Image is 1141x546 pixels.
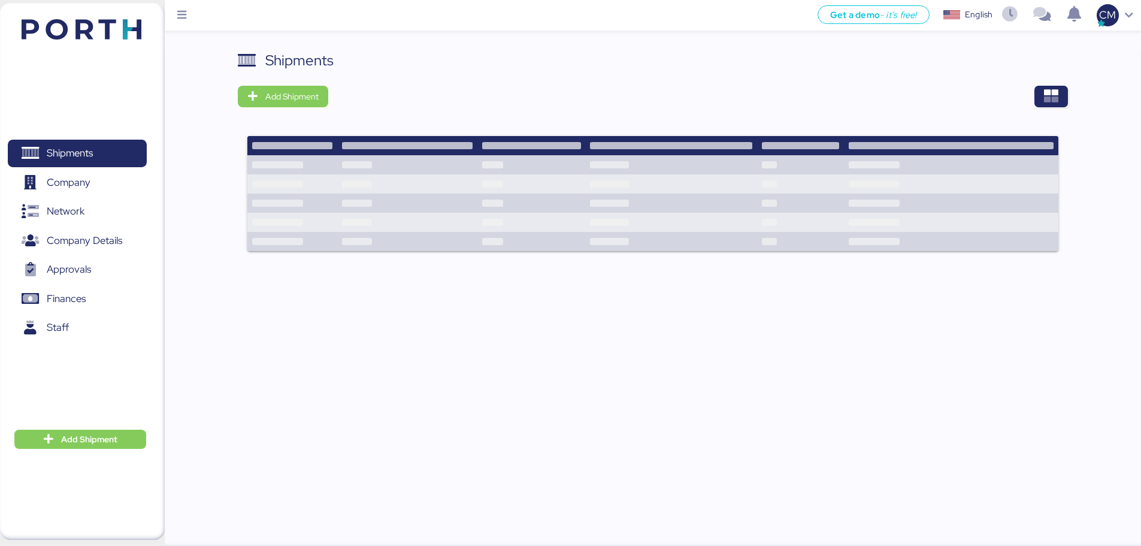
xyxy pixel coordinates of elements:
[61,432,117,447] span: Add Shipment
[172,5,192,26] button: Menu
[8,168,147,196] a: Company
[965,8,992,21] div: English
[265,89,319,104] span: Add Shipment
[265,50,334,71] div: Shipments
[238,86,328,107] button: Add Shipment
[8,256,147,283] a: Approvals
[8,314,147,342] a: Staff
[14,430,146,449] button: Add Shipment
[47,144,93,162] span: Shipments
[8,198,147,225] a: Network
[47,290,86,307] span: Finances
[8,140,147,167] a: Shipments
[47,319,69,336] span: Staff
[47,174,90,191] span: Company
[47,232,122,249] span: Company Details
[47,261,91,278] span: Approvals
[8,227,147,254] a: Company Details
[1099,7,1116,23] span: CM
[8,285,147,312] a: Finances
[47,203,84,220] span: Network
